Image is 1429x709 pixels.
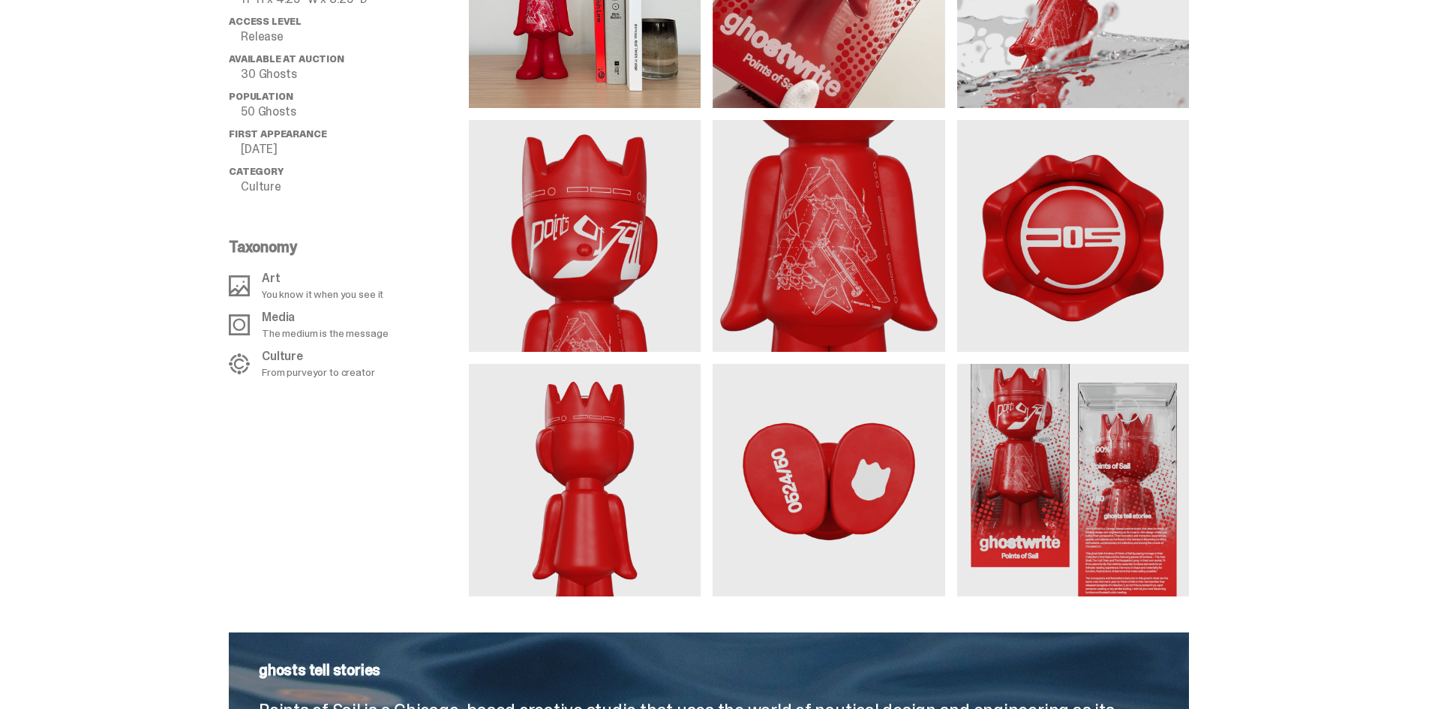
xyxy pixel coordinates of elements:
[241,31,469,43] p: Release
[259,662,1159,677] p: ghosts tell stories
[713,120,944,352] img: media gallery image
[241,181,469,193] p: Culture
[262,328,389,338] p: The medium is the message
[262,367,375,377] p: From purveyor to creator
[469,120,701,352] img: media gallery image
[469,364,701,596] img: media gallery image
[229,53,344,65] span: Available at Auction
[241,106,469,118] p: 50 Ghosts
[262,289,383,299] p: You know it when you see it
[262,350,375,362] p: Culture
[713,364,944,596] img: media gallery image
[229,239,460,254] p: Taxonomy
[229,128,326,140] span: First Appearance
[262,272,383,284] p: Art
[241,143,469,155] p: [DATE]
[262,311,389,323] p: Media
[957,364,1189,596] img: media gallery image
[241,68,469,80] p: 30 Ghosts
[229,90,293,103] span: Population
[229,165,284,178] span: Category
[229,15,302,28] span: Access Level
[957,120,1189,352] img: media gallery image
